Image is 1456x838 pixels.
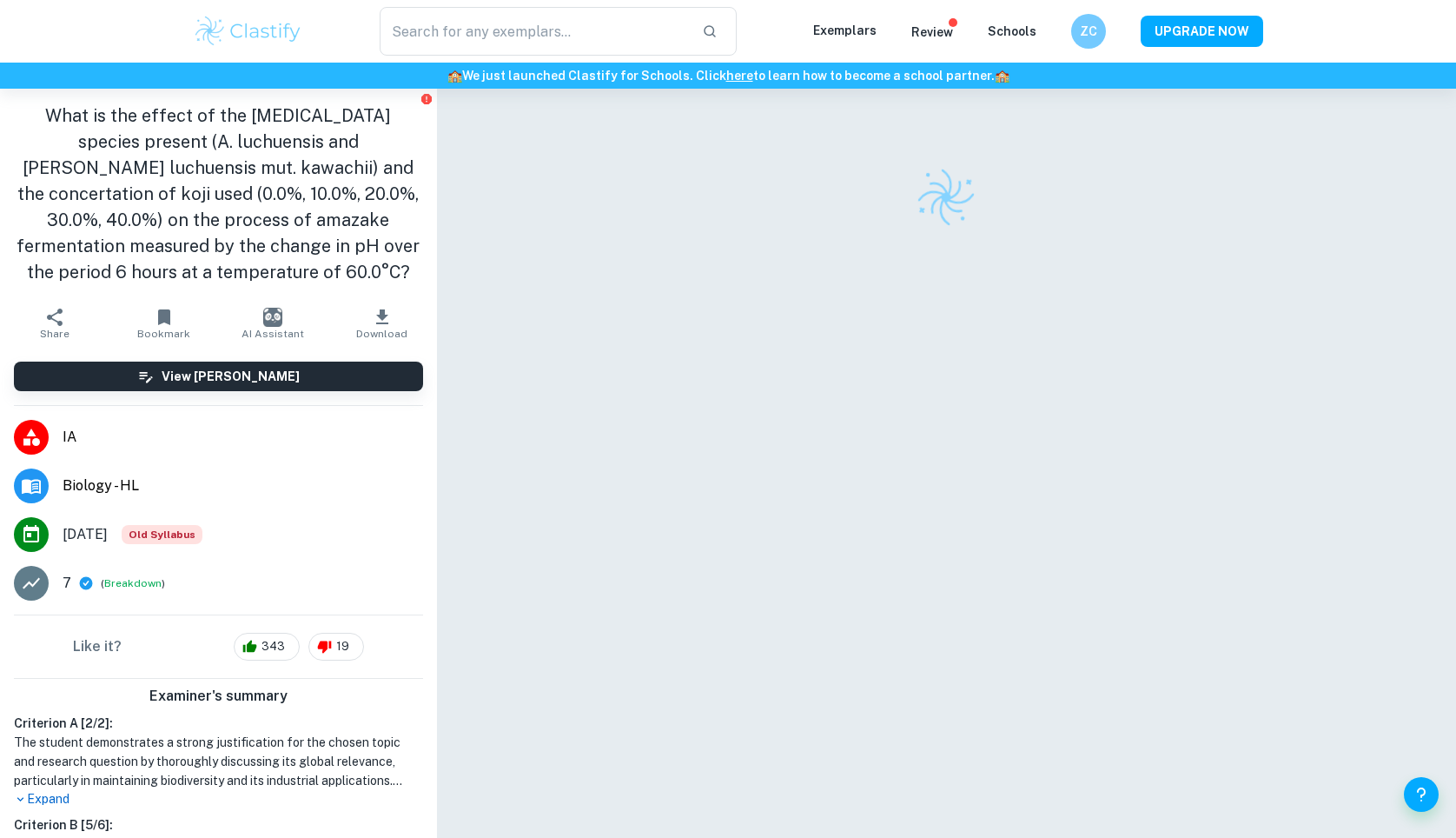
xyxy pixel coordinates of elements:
[911,163,982,233] img: Clastify logo
[447,69,462,83] span: 🏫
[193,14,303,49] img: Clastify logo
[1079,22,1099,41] h6: ZC
[162,367,300,386] h6: View [PERSON_NAME]
[14,815,423,835] h6: Criterion B [ 5 / 6 ]:
[252,638,295,655] span: 343
[14,790,423,808] p: Expand
[218,299,328,348] button: AI Assistant
[7,686,430,707] h6: Examiner's summary
[63,573,71,594] p: 7
[308,633,364,661] div: 19
[14,733,423,790] h1: The student demonstrates a strong justification for the chosen topic and research question by tho...
[73,636,122,657] h6: Like it?
[1404,777,1439,812] button: Help and Feedback
[988,24,1036,38] a: Schools
[104,575,162,591] button: Breakdown
[1141,16,1263,47] button: UPGRADE NOW
[122,525,202,544] div: Starting from the May 2025 session, the Biology IA requirements have changed. It's OK to refer to...
[995,69,1009,83] span: 🏫
[63,524,108,545] span: [DATE]
[813,21,877,40] p: Exemplars
[122,525,202,544] span: Old Syllabus
[328,299,437,348] button: Download
[356,328,407,340] span: Download
[380,7,688,56] input: Search for any exemplars...
[63,476,423,496] span: Biology - HL
[137,328,190,340] span: Bookmark
[263,308,282,327] img: AI Assistant
[1071,14,1106,49] button: ZC
[911,23,953,42] p: Review
[109,299,219,348] button: Bookmark
[14,714,423,733] h6: Criterion A [ 2 / 2 ]:
[726,69,753,83] a: here
[101,575,165,592] span: ( )
[234,633,300,661] div: 343
[40,328,69,340] span: Share
[63,427,423,448] span: IA
[327,638,359,655] span: 19
[14,362,423,391] button: View [PERSON_NAME]
[242,328,304,340] span: AI Assistant
[420,92,433,105] button: Report issue
[14,103,423,285] h1: What is the effect of the [MEDICAL_DATA] species present (A. luchuensis and [PERSON_NAME] luchuen...
[3,66,1453,85] h6: We just launched Clastify for Schools. Click to learn how to become a school partner.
